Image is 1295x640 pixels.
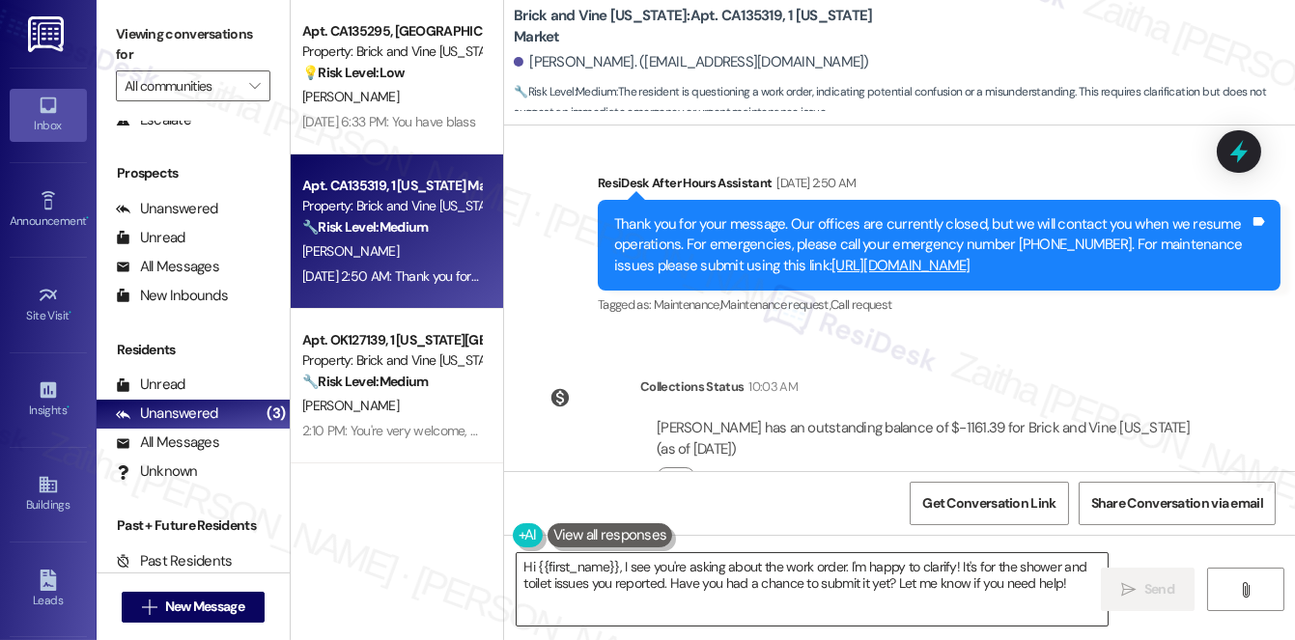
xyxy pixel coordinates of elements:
[302,242,399,260] span: [PERSON_NAME]
[10,279,87,331] a: Site Visit •
[10,564,87,616] a: Leads
[116,199,218,219] div: Unanswered
[67,401,70,414] span: •
[28,16,68,52] img: ResiDesk Logo
[720,296,830,313] span: Maintenance request ,
[116,110,191,130] div: Escalate
[97,163,290,183] div: Prospects
[703,467,817,487] label: Click to show details
[116,461,198,482] div: Unknown
[598,291,1281,319] div: Tagged as:
[116,286,228,306] div: New Inbounds
[302,176,481,196] div: Apt. CA135319, 1 [US_STATE] Market
[1091,493,1263,514] span: Share Conversation via email
[654,296,720,313] span: Maintenance ,
[302,330,481,350] div: Apt. OK127139, 1 [US_STATE][GEOGRAPHIC_DATA]
[262,399,290,429] div: (3)
[910,482,1068,525] button: Get Conversation Link
[97,515,290,536] div: Past + Future Residents
[1238,582,1253,598] i: 
[1079,482,1276,525] button: Share Conversation via email
[10,468,87,520] a: Buildings
[514,84,616,99] strong: 🔧 Risk Level: Medium
[165,597,244,617] span: New Message
[10,89,87,141] a: Inbox
[125,70,239,101] input: All communities
[614,214,1250,276] div: Thank you for your message. Our offices are currently closed, but we will contact you when we res...
[922,493,1056,514] span: Get Conversation Link
[302,42,481,62] div: Property: Brick and Vine [US_STATE]
[302,397,399,414] span: [PERSON_NAME]
[773,173,857,193] div: [DATE] 2:50 AM
[70,306,72,320] span: •
[116,551,233,571] div: Past Residents
[1144,579,1174,599] span: Send
[302,196,481,216] div: Property: Brick and Vine [US_STATE]
[302,350,481,371] div: Property: Brick and Vine [US_STATE][GEOGRAPHIC_DATA]
[830,296,891,313] span: Call request
[122,592,265,623] button: New Message
[657,418,1199,459] div: [PERSON_NAME] has an outstanding balance of $-1161.39 for Brick and Vine [US_STATE] (as of [DATE])
[302,373,428,390] strong: 🔧 Risk Level: Medium
[302,113,475,130] div: [DATE] 6:33 PM: You have blass
[598,173,1281,200] div: ResiDesk After Hours Assistant
[116,432,219,453] div: All Messages
[640,376,744,397] div: Collections Status
[116,403,218,424] div: Unanswered
[86,211,89,225] span: •
[116,19,270,70] label: Viewing conversations for
[514,6,900,47] b: Brick and Vine [US_STATE]: Apt. CA135319, 1 [US_STATE] Market
[517,553,1108,626] textarea: Hi {{first_name}}, I see you're asking about the work order. I'm happy to clarify! It's for the s...
[116,257,219,277] div: All Messages
[831,256,971,275] a: [URL][DOMAIN_NAME]
[302,21,481,42] div: Apt. CA135295, [GEOGRAPHIC_DATA][US_STATE]
[249,78,260,94] i: 
[116,375,185,395] div: Unread
[10,374,87,426] a: Insights •
[97,340,290,360] div: Residents
[1121,582,1136,598] i: 
[1101,568,1195,611] button: Send
[514,82,1295,124] span: : The resident is questioning a work order, indicating potential confusion or a misunderstanding....
[302,422,570,439] div: 2:10 PM: You're very welcome, [PERSON_NAME]!
[302,64,405,81] strong: 💡 Risk Level: Low
[142,599,156,615] i: 
[744,376,798,397] div: 10:03 AM
[302,88,399,105] span: [PERSON_NAME]
[514,52,869,72] div: [PERSON_NAME]. ([EMAIL_ADDRESS][DOMAIN_NAME])
[116,228,185,248] div: Unread
[302,218,428,236] strong: 🔧 Risk Level: Medium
